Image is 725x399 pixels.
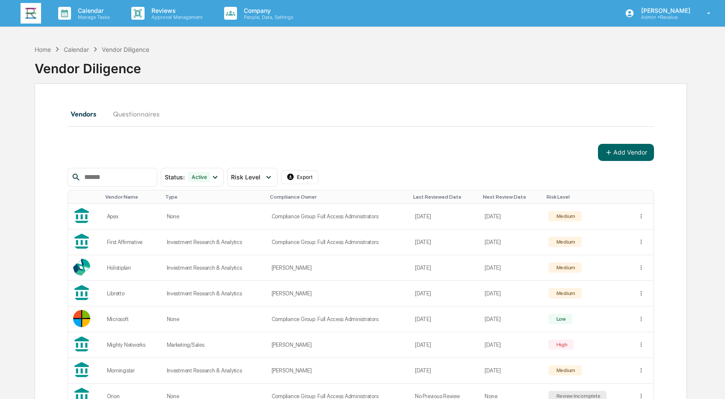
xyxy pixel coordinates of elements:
[107,342,157,348] div: Mighty Networks
[270,194,407,200] div: Toggle SortBy
[106,104,166,124] button: Questionnaires
[266,229,410,255] td: Compliance Group: Full Access Administrators
[237,7,298,14] p: Company
[555,213,575,219] div: Medium
[162,307,266,332] td: None
[266,358,410,384] td: [PERSON_NAME]
[35,46,51,53] div: Home
[107,239,157,245] div: First Affirmative
[145,14,207,20] p: Approval Management
[107,367,157,374] div: Morningstar
[410,281,479,307] td: [DATE]
[483,194,539,200] div: Toggle SortBy
[107,290,157,297] div: Libretto
[35,54,687,76] div: Vendor Diligence
[479,332,543,358] td: [DATE]
[68,104,654,124] div: secondary tabs example
[102,46,149,53] div: Vendor Diligence
[188,172,210,182] div: Active
[634,14,695,20] p: Admin • Revalue
[64,46,89,53] div: Calendar
[479,255,543,281] td: [DATE]
[479,307,543,332] td: [DATE]
[547,194,629,200] div: Toggle SortBy
[281,170,319,184] button: Export
[555,316,566,322] div: Low
[410,204,479,229] td: [DATE]
[107,265,157,271] div: Holistiplan
[410,229,479,255] td: [DATE]
[266,255,410,281] td: [PERSON_NAME]
[266,307,410,332] td: Compliance Group: Full Access Administrators
[73,259,90,276] img: Vendor Logo
[479,229,543,255] td: [DATE]
[639,194,650,200] div: Toggle SortBy
[555,290,575,296] div: Medium
[413,194,476,200] div: Toggle SortBy
[162,255,266,281] td: Investment Research & Analytics
[21,3,41,24] img: logo
[410,255,479,281] td: [DATE]
[162,229,266,255] td: Investment Research & Analytics
[479,281,543,307] td: [DATE]
[71,14,114,20] p: Manage Tasks
[71,7,114,14] p: Calendar
[145,7,207,14] p: Reviews
[105,194,158,200] div: Toggle SortBy
[410,332,479,358] td: [DATE]
[555,367,575,373] div: Medium
[75,194,98,200] div: Toggle SortBy
[634,7,695,14] p: [PERSON_NAME]
[162,358,266,384] td: Investment Research & Analytics
[479,358,543,384] td: [DATE]
[266,281,410,307] td: [PERSON_NAME]
[107,213,157,220] div: Apex
[165,173,185,181] span: Status :
[162,204,266,229] td: None
[410,307,479,332] td: [DATE]
[237,14,298,20] p: People, Data, Settings
[555,239,575,245] div: Medium
[107,316,157,322] div: Microsoft
[479,204,543,229] td: [DATE]
[162,281,266,307] td: Investment Research & Analytics
[266,332,410,358] td: [PERSON_NAME]
[162,332,266,358] td: Marketing/Sales
[410,358,479,384] td: [DATE]
[555,265,575,271] div: Medium
[165,194,263,200] div: Toggle SortBy
[555,342,568,348] div: High
[555,393,601,399] div: Review Incomplete
[68,104,106,124] button: Vendors
[598,144,654,161] button: Add Vendor
[266,204,410,229] td: Compliance Group: Full Access Administrators
[73,310,90,327] img: Vendor Logo
[231,173,260,181] span: Risk Level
